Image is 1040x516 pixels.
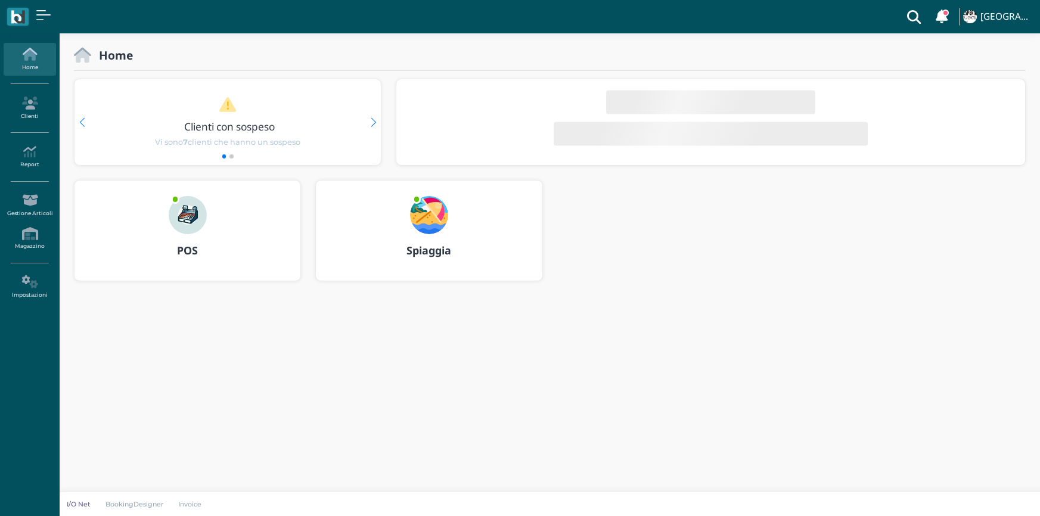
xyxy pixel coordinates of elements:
[74,180,301,296] a: ... POS
[155,136,300,148] span: Vi sono clienti che hanno un sospeso
[406,243,451,257] b: Spiaggia
[961,2,1033,31] a: ... [GEOGRAPHIC_DATA]
[315,180,542,296] a: ... Spiaggia
[4,189,55,222] a: Gestione Articoli
[100,121,361,132] h3: Clienti con sospeso
[183,138,188,147] b: 7
[74,79,381,165] div: 1 / 2
[91,49,133,61] h2: Home
[4,141,55,173] a: Report
[11,10,24,24] img: logo
[410,196,448,234] img: ...
[963,10,976,23] img: ...
[177,243,198,257] b: POS
[980,12,1033,22] h4: [GEOGRAPHIC_DATA]
[4,271,55,303] a: Impostazioni
[955,479,1030,506] iframe: Help widget launcher
[169,196,207,234] img: ...
[4,92,55,125] a: Clienti
[371,118,376,127] div: Next slide
[4,43,55,76] a: Home
[4,222,55,255] a: Magazzino
[97,97,358,148] a: Clienti con sospeso Vi sono7clienti che hanno un sospeso
[79,118,85,127] div: Previous slide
